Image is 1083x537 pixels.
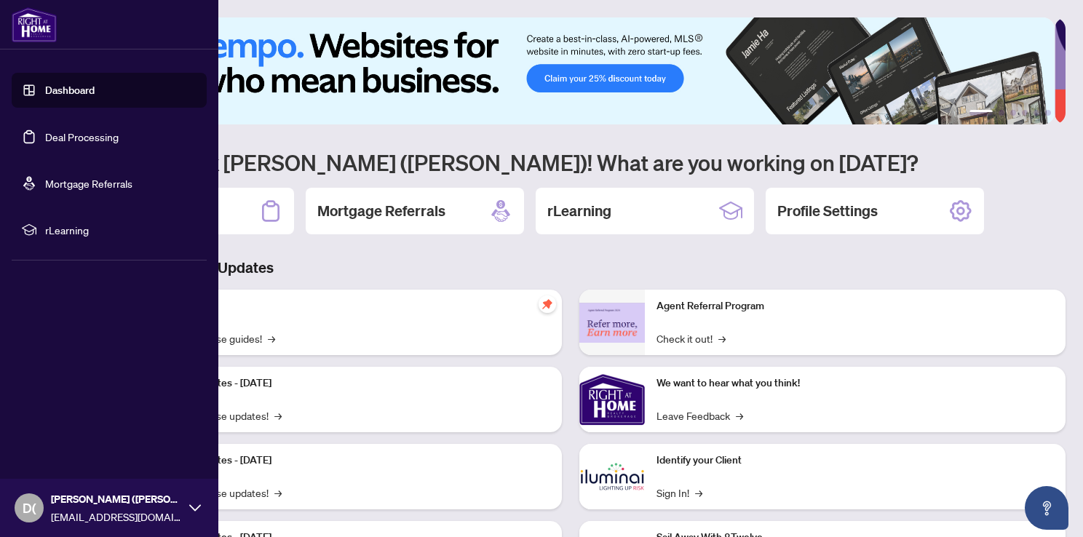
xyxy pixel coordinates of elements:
[656,375,1054,391] p: We want to hear what you think!
[736,407,743,423] span: →
[656,407,743,423] a: Leave Feedback→
[656,485,702,501] a: Sign In!→
[12,7,57,42] img: logo
[656,330,726,346] a: Check it out!→
[76,148,1066,176] h1: Welcome back [PERSON_NAME] ([PERSON_NAME])! What are you working on [DATE]?
[317,201,445,221] h2: Mortgage Referrals
[1045,110,1051,116] button: 6
[45,222,197,238] span: rLearning
[153,375,550,391] p: Platform Updates - [DATE]
[1010,110,1016,116] button: 3
[274,407,282,423] span: →
[1025,486,1068,530] button: Open asap
[268,330,275,346] span: →
[1034,110,1039,116] button: 5
[999,110,1004,116] button: 2
[777,201,878,221] h2: Profile Settings
[76,258,1066,278] h3: Brokerage & Industry Updates
[51,509,182,525] span: [EMAIL_ADDRESS][DOMAIN_NAME]
[539,295,556,313] span: pushpin
[969,110,993,116] button: 1
[274,485,282,501] span: →
[579,367,645,432] img: We want to hear what you think!
[547,201,611,221] h2: rLearning
[695,485,702,501] span: →
[579,444,645,509] img: Identify your Client
[45,177,132,190] a: Mortgage Referrals
[579,303,645,343] img: Agent Referral Program
[45,130,119,143] a: Deal Processing
[718,330,726,346] span: →
[45,84,95,97] a: Dashboard
[153,298,550,314] p: Self-Help
[51,491,182,507] span: [PERSON_NAME] ([PERSON_NAME]
[153,453,550,469] p: Platform Updates - [DATE]
[1022,110,1028,116] button: 4
[656,453,1054,469] p: Identify your Client
[23,498,36,518] span: D(
[656,298,1054,314] p: Agent Referral Program
[76,17,1055,124] img: Slide 0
